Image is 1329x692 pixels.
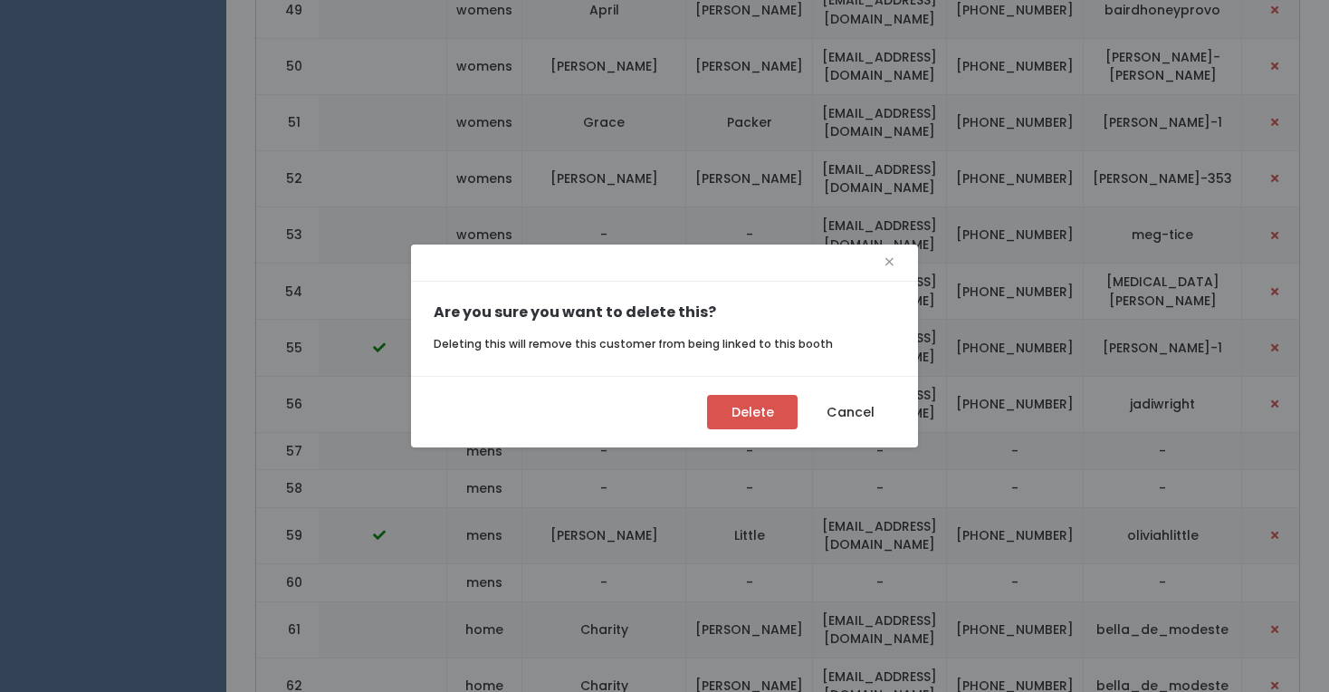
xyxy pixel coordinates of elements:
[434,304,895,321] h5: Are you sure you want to delete this?
[434,336,833,351] small: Deleting this will remove this customer from being linked to this booth
[805,395,895,429] button: Cancel
[884,248,895,276] span: ×
[884,248,895,277] button: Close
[707,395,798,429] button: Delete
